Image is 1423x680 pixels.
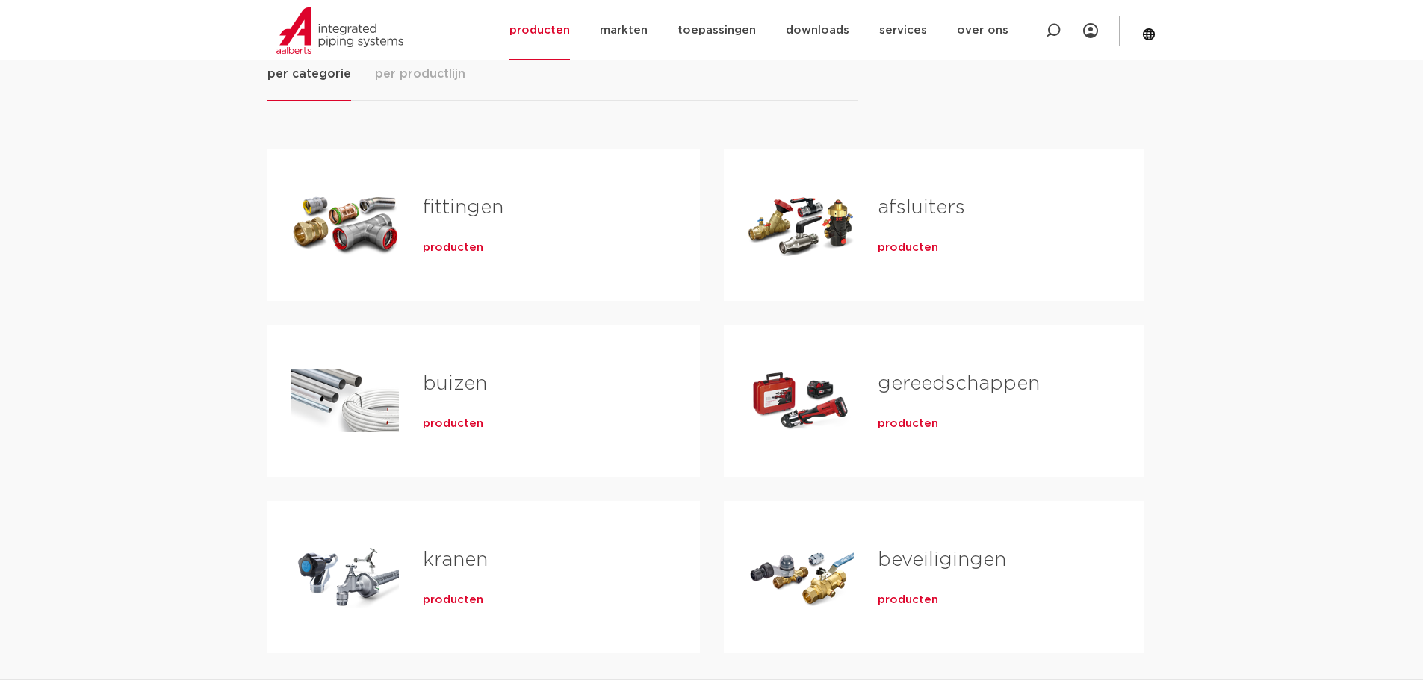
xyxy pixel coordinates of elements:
a: producten [423,593,483,608]
a: kranen [423,550,488,570]
span: per productlijn [375,65,465,83]
a: buizen [423,374,487,393]
a: beveiligingen [878,550,1006,570]
a: producten [423,240,483,255]
a: afsluiters [878,198,965,217]
a: producten [423,417,483,431]
div: Tabs. Open items met enter of spatie, sluit af met escape en navigeer met de pijltoetsen. [267,64,1156,677]
a: fittingen [423,198,503,217]
a: producten [878,417,938,431]
a: producten [878,240,938,255]
a: gereedschappen [878,374,1040,393]
span: per categorie [267,65,351,83]
a: producten [878,593,938,608]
